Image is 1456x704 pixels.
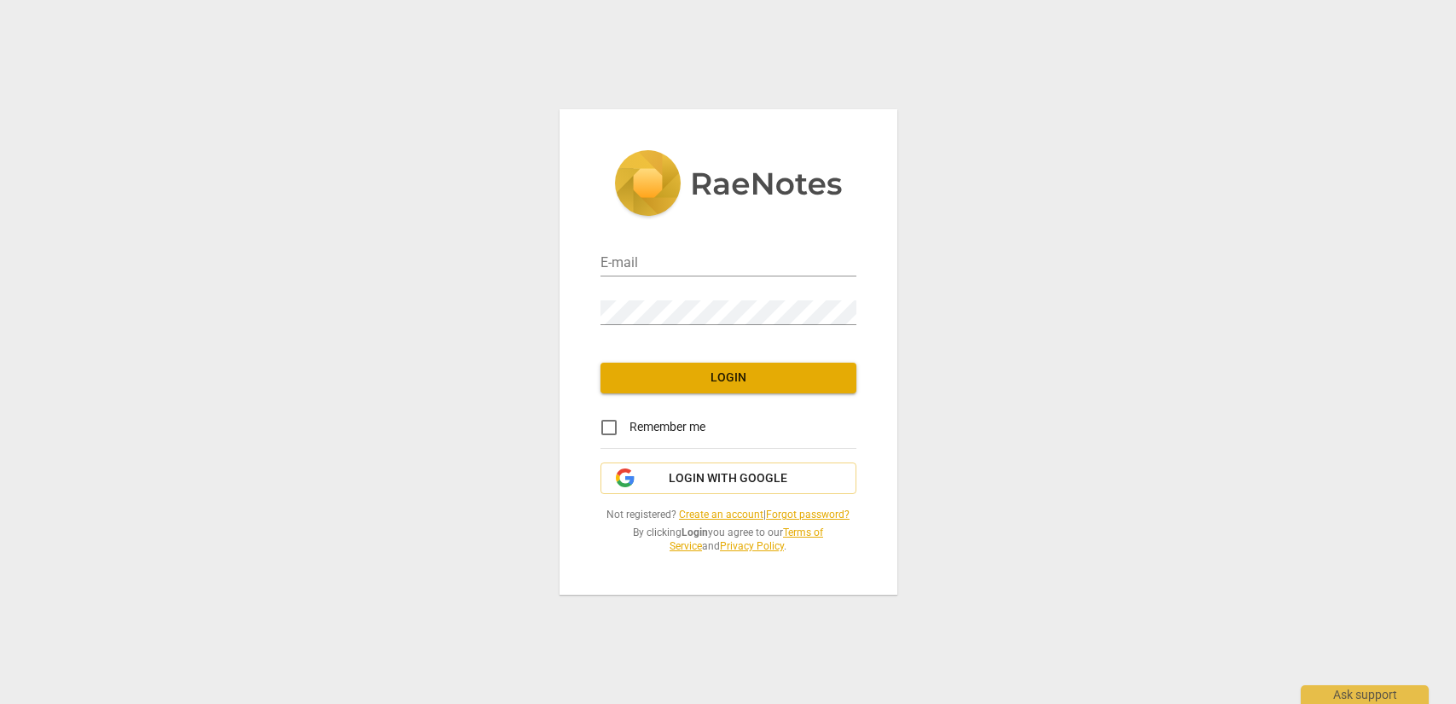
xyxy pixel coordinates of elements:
[600,508,856,522] span: Not registered? |
[614,369,843,387] span: Login
[1301,685,1429,704] div: Ask support
[600,363,856,393] button: Login
[600,526,856,554] span: By clicking you agree to our and .
[682,527,708,538] b: Login
[600,463,856,495] button: Login with Google
[669,470,787,487] span: Login with Google
[629,418,705,436] span: Remember me
[614,150,843,220] img: 5ac2273c67554f335776073100b6d88f.svg
[679,509,763,521] a: Create an account
[720,540,784,552] a: Privacy Policy
[766,509,850,521] a: Forgot password?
